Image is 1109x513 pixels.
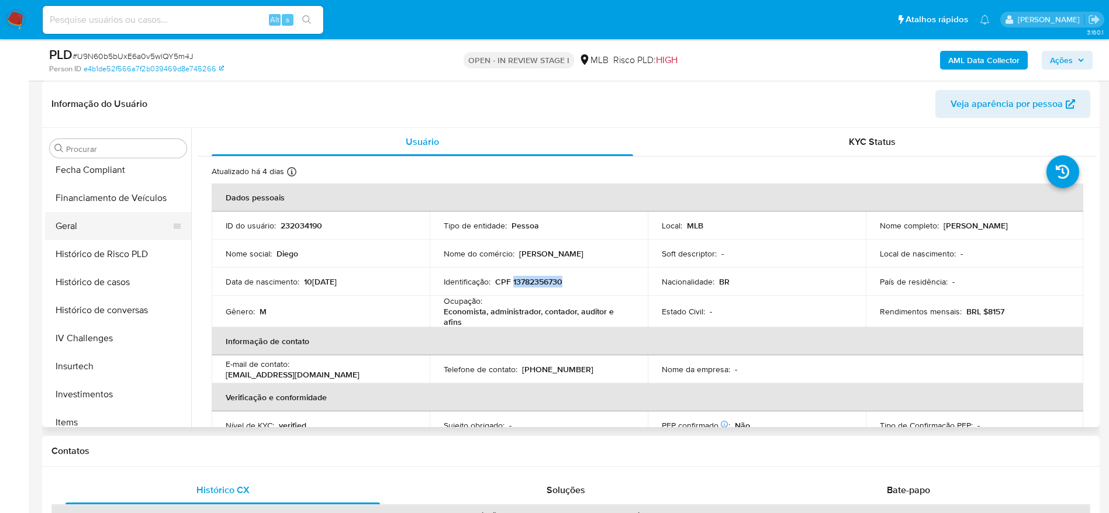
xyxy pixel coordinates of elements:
[196,483,250,497] span: Histórico CX
[880,248,956,259] p: Local de nascimento :
[277,248,298,259] p: Diego
[84,64,224,74] a: e4b1de52f566a7f2b039469d8e745266
[735,420,750,431] p: Não
[662,276,714,287] p: Nacionalidade :
[935,90,1090,118] button: Veja aparência por pessoa
[444,306,629,327] p: Economista, administrador, contador, auditor e afins
[226,359,289,369] p: E-mail de contato :
[948,51,1020,70] b: AML Data Collector
[212,383,1083,411] th: Verificação e conformidade
[849,135,896,148] span: KYC Status
[72,50,194,62] span: # U9N60b5bUxE6a0v5wlQY5m4J
[719,276,730,287] p: BR
[295,12,319,28] button: search-icon
[304,276,337,287] p: 10[DATE]
[710,306,712,317] p: -
[961,248,963,259] p: -
[226,276,299,287] p: Data de nascimento :
[45,268,191,296] button: Histórico de casos
[735,364,737,375] p: -
[45,408,191,436] button: Items
[45,296,191,324] button: Histórico de conversas
[279,420,306,431] p: verified
[45,240,191,268] button: Histórico de Risco PLD
[495,276,562,287] p: CPF 13782356730
[226,420,274,431] p: Nível de KYC :
[226,220,276,231] p: ID do usuário :
[887,483,930,497] span: Bate-papo
[880,276,948,287] p: País de residência :
[444,296,482,306] p: Ocupação :
[662,420,730,431] p: PEP confirmado :
[880,420,973,431] p: Tipo de Confirmação PEP :
[212,166,284,177] p: Atualizado há 4 dias
[444,220,507,231] p: Tipo de entidade :
[54,144,64,153] button: Procurar
[444,420,505,431] p: Sujeito obrigado :
[952,276,955,287] p: -
[43,12,323,27] input: Pesquise usuários ou casos...
[613,54,678,67] span: Risco PLD:
[1087,27,1103,37] span: 3.160.1
[519,248,583,259] p: [PERSON_NAME]
[51,98,147,110] h1: Informação do Usuário
[512,220,539,231] p: Pessoa
[444,248,514,259] p: Nome do comércio :
[226,369,360,380] p: [EMAIL_ADDRESS][DOMAIN_NAME]
[940,51,1028,70] button: AML Data Collector
[212,183,1083,212] th: Dados pessoais
[880,220,939,231] p: Nome completo :
[687,220,703,231] p: MLB
[45,380,191,408] button: Investimentos
[444,276,490,287] p: Identificação :
[1042,51,1093,70] button: Ações
[966,306,1004,317] p: BRL $8157
[49,45,72,64] b: PLD
[721,248,724,259] p: -
[45,212,182,240] button: Geral
[66,144,182,154] input: Procurar
[406,135,439,148] span: Usuário
[880,306,962,317] p: Rendimentos mensais :
[444,364,517,375] p: Telefone de contato :
[286,14,289,25] span: s
[662,220,682,231] p: Local :
[656,53,678,67] span: HIGH
[226,248,272,259] p: Nome social :
[1088,13,1100,26] a: Sair
[281,220,322,231] p: 232034190
[45,324,191,352] button: IV Challenges
[662,248,717,259] p: Soft descriptor :
[45,184,191,212] button: Financiamento de Veículos
[906,13,968,26] span: Atalhos rápidos
[464,52,574,68] p: OPEN - IN REVIEW STAGE I
[579,54,609,67] div: MLB
[212,327,1083,355] th: Informação de contato
[45,156,191,184] button: Fecha Compliant
[662,364,730,375] p: Nome da empresa :
[260,306,267,317] p: M
[980,15,990,25] a: Notificações
[270,14,279,25] span: Alt
[522,364,593,375] p: [PHONE_NUMBER]
[547,483,585,497] span: Soluções
[49,64,81,74] b: Person ID
[51,445,1090,457] h1: Contatos
[1018,14,1084,25] p: lucas.santiago@mercadolivre.com
[951,90,1063,118] span: Veja aparência por pessoa
[1050,51,1073,70] span: Ações
[509,420,512,431] p: -
[662,306,705,317] p: Estado Civil :
[977,420,980,431] p: -
[944,220,1008,231] p: [PERSON_NAME]
[45,352,191,380] button: Insurtech
[226,306,255,317] p: Gênero :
